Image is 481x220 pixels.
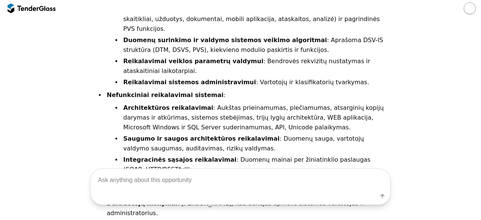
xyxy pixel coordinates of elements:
li: : Duomenų sauga, vartotojų valdymo saugumas, auditavimas, rizikų valdymas. [122,134,391,153]
strong: Reikalavimai veiklos parametrų valdymui [123,58,263,65]
li: : Aprašoma DSV-IS struktūra (DTM, DSVS, PVS), kiekvieno modulio paskirtis ir funkcijos. [122,35,391,55]
li: : [105,90,391,196]
strong: Nefunkciniai reikalavimai sistemai [107,91,224,99]
li: : Vartotojų ir klasifikatorių tvarkymas. [122,77,391,87]
li: : Bendrovės rekvizitų nustatymas ir ataskaitiniai laikotarpiai. [122,56,391,76]
strong: Duomenų surinkimo ir valdymo sistemos veikimo algoritmai [123,36,327,44]
strong: Reikalavimai sistemos administravimui [123,79,256,86]
li: : Aukštas prieinamumas, plečiamumas, atsarginių kopijų darymas ir atkūrimas, sistemos stebėjimas,... [122,103,391,132]
strong: Architektūros reikalavimai [123,104,213,111]
strong: Saugumo ir saugos architektūros reikalavimai [123,135,280,142]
